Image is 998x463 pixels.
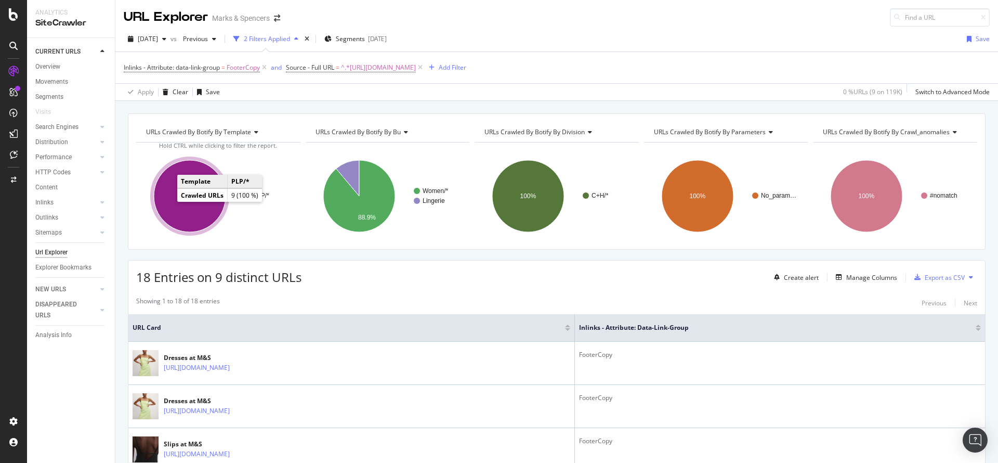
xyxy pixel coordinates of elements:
a: Distribution [35,137,97,148]
div: arrow-right-arrow-left [274,15,280,22]
h4: URLs Crawled By Botify By bu [313,124,461,140]
div: A chart. [644,151,806,241]
button: 2 Filters Applied [229,31,303,47]
span: 18 Entries on 9 distinct URLs [136,268,301,286]
div: HTTP Codes [35,167,71,178]
a: HTTP Codes [35,167,97,178]
a: Sitemaps [35,227,97,238]
div: Content [35,182,58,193]
img: main image [133,390,159,423]
div: Manage Columns [846,273,897,282]
button: Save [963,31,990,47]
a: Movements [35,76,108,87]
a: [URL][DOMAIN_NAME] [164,406,230,416]
text: 88.9% [358,214,376,221]
span: FooterCopy [227,60,260,75]
div: Outlinks [35,212,58,223]
div: Next [964,299,977,307]
span: ^.*[URL][DOMAIN_NAME] [341,60,416,75]
div: A chart. [136,151,298,241]
div: Clear [173,87,188,96]
text: No_param… [761,192,796,199]
a: Inlinks [35,197,97,208]
button: Previous [922,297,947,309]
span: vs [170,34,179,43]
a: NEW URLS [35,284,97,295]
div: Switch to Advanced Mode [915,87,990,96]
td: 9 (100 %) [228,189,262,202]
div: 0 % URLs ( 9 on 119K ) [843,87,902,96]
span: URL Card [133,323,562,332]
text: #nomatch [930,192,957,199]
button: Add Filter [425,61,466,74]
div: Segments [35,92,63,102]
td: Crawled URLs [177,189,228,202]
div: Apply [138,87,154,96]
div: times [303,34,311,44]
a: Url Explorer [35,247,108,258]
span: URLs Crawled By Botify By crawl_anomalies [823,127,950,136]
button: [DATE] [124,31,170,47]
div: FooterCopy [579,350,981,359]
button: and [271,62,282,72]
button: Create alert [770,269,819,286]
text: Women/* [423,187,448,195]
h4: URLs Crawled By Botify By template [144,124,291,140]
text: 100% [859,192,875,200]
button: Clear [159,84,188,100]
input: Find a URL [890,8,990,27]
td: Template [177,175,228,188]
div: Search Engines [35,122,78,133]
td: PLP/* [228,175,262,188]
div: A chart. [813,151,975,241]
div: A chart. [306,151,467,241]
div: Distribution [35,137,68,148]
span: Inlinks - Attribute: data-link-group [124,63,220,72]
text: 100% [520,192,536,200]
span: Previous [179,34,208,43]
span: 2025 Aug. 16th [138,34,158,43]
a: DISAPPEARED URLS [35,299,97,321]
img: main image [133,346,159,380]
a: Search Engines [35,122,97,133]
div: Analysis Info [35,330,72,341]
div: Create alert [784,273,819,282]
span: URLs Crawled By Botify By parameters [654,127,766,136]
div: and [271,63,282,72]
div: Dresses at M&S [164,396,275,406]
button: Manage Columns [832,271,897,284]
div: Sitemaps [35,227,62,238]
div: A chart. [475,151,636,241]
div: Movements [35,76,68,87]
div: Open Intercom Messenger [963,428,988,453]
div: Overview [35,61,60,72]
div: Performance [35,152,72,163]
div: Url Explorer [35,247,68,258]
div: Marks & Spencers [212,13,270,23]
div: URL Explorer [124,8,208,26]
button: Save [193,84,220,100]
span: Hold CTRL while clicking to filter the report. [159,142,277,149]
button: Switch to Advanced Mode [911,84,990,100]
div: Export as CSV [925,273,965,282]
span: Source - Full URL [286,63,334,72]
div: [DATE] [368,34,387,43]
div: Previous [922,299,947,307]
text: 100% [689,192,705,200]
div: SiteCrawler [35,17,107,29]
span: URLs Crawled By Botify By bu [316,127,401,136]
span: URLs Crawled By Botify By division [484,127,585,136]
button: Next [964,297,977,309]
button: Apply [124,84,154,100]
a: Explorer Bookmarks [35,262,108,273]
button: Export as CSV [910,269,965,286]
a: Content [35,182,108,193]
div: Save [976,34,990,43]
a: CURRENT URLS [35,46,97,57]
div: FooterCopy [579,393,981,403]
div: Showing 1 to 18 of 18 entries [136,297,220,309]
h4: URLs Crawled By Botify By crawl_anomalies [821,124,968,140]
div: FooterCopy [579,436,981,446]
a: [URL][DOMAIN_NAME] [164,363,230,373]
div: DISAPPEARED URLS [35,299,88,321]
